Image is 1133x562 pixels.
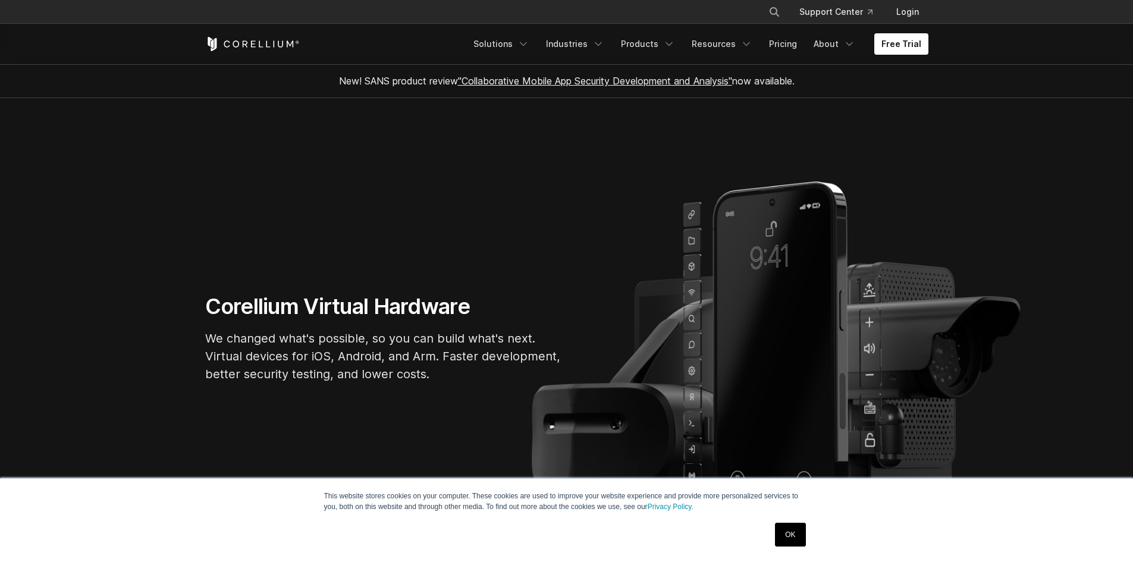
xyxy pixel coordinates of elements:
[754,1,928,23] div: Navigation Menu
[205,37,300,51] a: Corellium Home
[764,1,785,23] button: Search
[466,33,536,55] a: Solutions
[648,503,693,511] a: Privacy Policy.
[324,491,809,512] p: This website stores cookies on your computer. These cookies are used to improve your website expe...
[614,33,682,55] a: Products
[466,33,928,55] div: Navigation Menu
[874,33,928,55] a: Free Trial
[775,523,805,547] a: OK
[887,1,928,23] a: Login
[458,75,732,87] a: "Collaborative Mobile App Security Development and Analysis"
[790,1,882,23] a: Support Center
[806,33,862,55] a: About
[762,33,804,55] a: Pricing
[205,293,562,320] h1: Corellium Virtual Hardware
[539,33,611,55] a: Industries
[205,329,562,383] p: We changed what's possible, so you can build what's next. Virtual devices for iOS, Android, and A...
[339,75,795,87] span: New! SANS product review now available.
[685,33,759,55] a: Resources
